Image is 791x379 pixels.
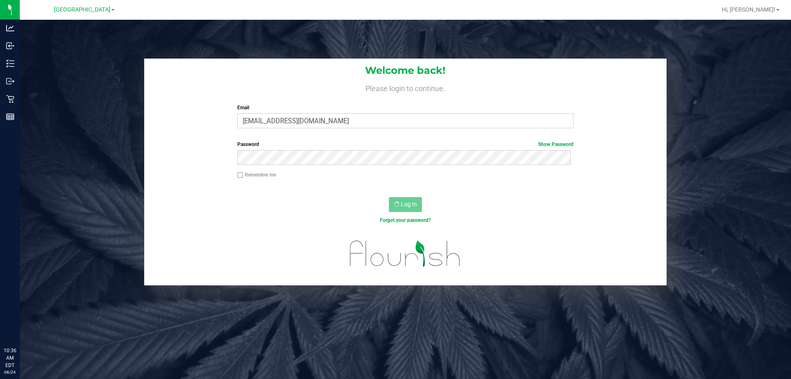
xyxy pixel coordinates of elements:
[6,95,14,103] inline-svg: Retail
[380,217,431,223] a: Forgot your password?
[144,82,667,92] h4: Please login to continue.
[237,104,573,111] label: Email
[538,141,573,147] a: Show Password
[6,42,14,50] inline-svg: Inbound
[340,233,470,275] img: flourish_logo.svg
[389,197,422,212] button: Log In
[6,77,14,85] inline-svg: Outbound
[237,171,276,179] label: Remember me
[4,347,16,369] p: 10:36 AM EDT
[144,65,667,76] h1: Welcome back!
[4,369,16,375] p: 08/24
[722,6,775,13] span: Hi, [PERSON_NAME]!
[401,201,417,207] span: Log In
[237,141,259,147] span: Password
[54,6,110,13] span: [GEOGRAPHIC_DATA]
[237,172,243,178] input: Remember me
[6,24,14,32] inline-svg: Analytics
[6,59,14,68] inline-svg: Inventory
[6,113,14,121] inline-svg: Reports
